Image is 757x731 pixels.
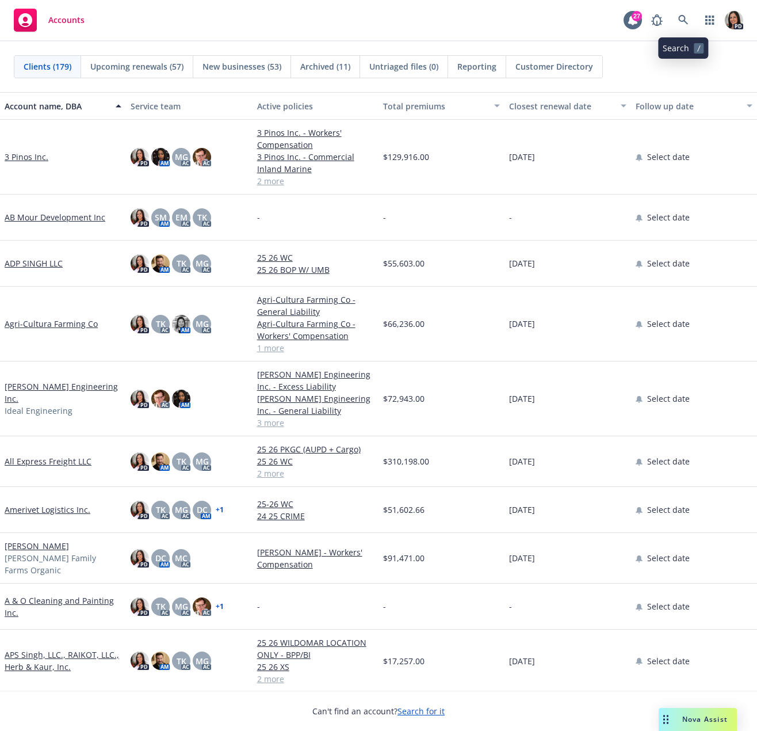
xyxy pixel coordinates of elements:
[383,151,429,163] span: $129,916.00
[725,11,743,29] img: photo
[216,507,224,513] a: + 1
[172,390,190,408] img: photo
[156,504,166,516] span: TK
[698,9,721,32] a: Switch app
[151,254,170,273] img: photo
[300,60,350,73] span: Archived (11)
[257,294,374,318] a: Agri-Cultura Farming Co - General Liability
[193,597,211,616] img: photo
[645,9,668,32] a: Report a Bug
[257,393,374,417] a: [PERSON_NAME] Engineering Inc. - General Liability
[659,708,673,731] div: Drag to move
[257,417,374,429] a: 3 more
[257,546,374,570] a: [PERSON_NAME] - Workers' Compensation
[131,501,149,519] img: photo
[383,655,425,667] span: $17,257.00
[257,661,374,673] a: 25 26 XS
[647,655,690,667] span: Select date
[509,100,613,112] div: Closest renewal date
[509,257,535,269] span: [DATE]
[647,211,690,223] span: Select date
[5,100,109,112] div: Account name, DBA
[397,706,445,717] a: Search for it
[177,257,186,269] span: TK
[5,540,69,552] a: [PERSON_NAME]
[257,100,374,112] div: Active policies
[131,597,149,616] img: photo
[131,390,149,408] img: photo
[131,208,149,227] img: photo
[509,655,535,667] span: [DATE]
[509,151,535,163] span: [DATE]
[257,498,374,510] a: 25-26 WC
[647,504,690,516] span: Select date
[156,600,166,612] span: TK
[175,504,188,516] span: MG
[196,257,209,269] span: MG
[647,393,690,405] span: Select date
[632,11,642,21] div: 27
[257,342,374,354] a: 1 more
[509,211,512,223] span: -
[131,549,149,568] img: photo
[257,368,374,393] a: [PERSON_NAME] Engineering Inc. - Excess Liability
[257,127,374,151] a: 3 Pinos Inc. - Workers' Compensation
[647,455,690,467] span: Select date
[155,552,166,564] span: DC
[383,257,425,269] span: $55,603.00
[216,603,224,610] a: + 1
[197,504,208,516] span: DC
[509,393,535,405] span: [DATE]
[177,655,186,667] span: TK
[131,315,149,333] img: photo
[682,714,728,724] span: Nova Assist
[131,254,149,273] img: photo
[257,252,374,264] a: 25 26 WC
[457,60,496,73] span: Reporting
[175,600,188,612] span: MG
[5,405,72,417] span: Ideal Engineering
[257,443,374,455] a: 25 26 PKGC (AUPD + Cargo)
[257,264,374,276] a: 25 26 BOP W/ UMB
[509,504,535,516] span: [DATE]
[196,655,209,667] span: MG
[5,211,105,223] a: AB Mour Development Inc
[5,649,121,673] a: APS Singh, LLC., RAIKOT, LLC., Herb & Kaur, Inc.
[177,455,186,467] span: TK
[5,318,98,330] a: Agri-Cultura Farming Co
[383,393,425,405] span: $72,943.00
[509,552,535,564] span: [DATE]
[253,92,378,120] button: Active policies
[383,100,487,112] div: Total premiums
[196,455,209,467] span: MG
[196,318,209,330] span: MG
[509,455,535,467] span: [DATE]
[5,504,90,516] a: Amerivet Logistics Inc.
[172,315,190,333] img: photo
[151,452,170,471] img: photo
[131,100,247,112] div: Service team
[257,467,374,479] a: 2 more
[383,504,425,516] span: $51,602.66
[197,211,207,223] span: TK
[647,600,690,612] span: Select date
[5,257,63,269] a: ADP SINGH LLC
[175,552,188,564] span: MC
[257,510,374,522] a: 24 25 CRIME
[131,652,149,670] img: photo
[647,318,690,330] span: Select date
[509,318,535,330] span: [DATE]
[175,151,188,163] span: MG
[504,92,630,120] button: Closest renewal date
[257,318,374,342] a: Agri-Cultura Farming Co - Workers' Compensation
[5,380,121,405] a: [PERSON_NAME] Engineering Inc.
[509,600,512,612] span: -
[151,390,170,408] img: photo
[515,60,593,73] span: Customer Directory
[5,552,121,576] span: [PERSON_NAME] Family Farms Organic
[9,4,89,36] a: Accounts
[193,148,211,166] img: photo
[257,175,374,187] a: 2 more
[647,552,690,564] span: Select date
